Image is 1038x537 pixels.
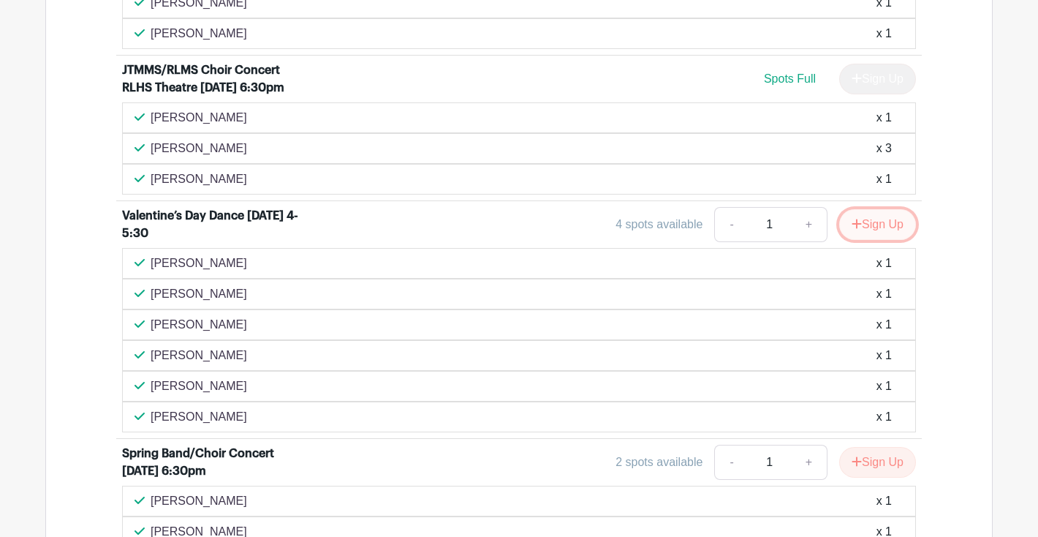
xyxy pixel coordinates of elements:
[876,316,892,334] div: x 1
[122,61,303,97] div: JTMMS/RLMS Choir Concert RLHS Theatre [DATE] 6:30pm
[151,170,247,188] p: [PERSON_NAME]
[791,207,827,242] a: +
[151,25,247,42] p: [PERSON_NAME]
[876,347,892,364] div: x 1
[876,140,892,157] div: x 3
[151,109,247,127] p: [PERSON_NAME]
[615,454,702,471] div: 2 spots available
[876,170,892,188] div: x 1
[791,445,827,480] a: +
[151,255,247,272] p: [PERSON_NAME]
[714,207,748,242] a: -
[151,316,247,334] p: [PERSON_NAME]
[122,207,303,242] div: Valentine’s Day Dance [DATE] 4-5:30
[839,209,916,240] button: Sign Up
[151,408,247,426] p: [PERSON_NAME]
[876,408,892,426] div: x 1
[714,445,748,480] a: -
[876,25,892,42] div: x 1
[876,109,892,127] div: x 1
[151,378,247,395] p: [PERSON_NAME]
[151,347,247,364] p: [PERSON_NAME]
[151,140,247,157] p: [PERSON_NAME]
[876,378,892,395] div: x 1
[839,447,916,478] button: Sign Up
[876,492,892,510] div: x 1
[122,445,303,480] div: Spring Band/Choir Concert [DATE] 6:30pm
[615,216,702,233] div: 4 spots available
[876,255,892,272] div: x 1
[764,72,816,85] span: Spots Full
[151,285,247,303] p: [PERSON_NAME]
[151,492,247,510] p: [PERSON_NAME]
[876,285,892,303] div: x 1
